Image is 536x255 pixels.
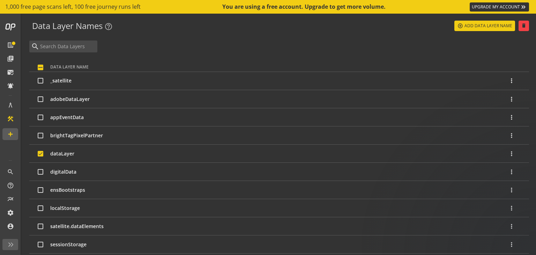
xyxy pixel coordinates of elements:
mat-icon: architecture [7,102,14,109]
mat-icon: more_vert [508,132,515,139]
td: sessionStorage [50,235,508,254]
span: 1,000 free page scans left, 100 free journey runs left [5,3,141,11]
mat-icon: more_vert [508,150,515,157]
td: dataLayer [50,145,508,163]
div: You are using a free account. Upgrade to get more volume. [222,3,386,11]
mat-icon: library_books [7,55,14,62]
td: _satellite [50,72,508,90]
td: ensBootstraps [50,181,508,199]
a: UPGRADE MY ACCOUNT [470,2,529,12]
mat-icon: keyboard_double_arrow_right [520,3,527,10]
td: adobeDataLayer [50,90,508,108]
mat-icon: add [7,131,14,138]
mat-icon: list_alt [7,42,14,49]
mat-icon: construction [7,115,14,122]
mat-icon: search [31,42,39,51]
mat-icon: settings [7,209,14,216]
iframe: Intercom notifications message [389,183,529,252]
td: appEventData [50,108,508,126]
mat-icon: notifications_active [7,82,14,89]
h2: Data Layer Names [29,21,121,31]
mat-icon: delete [521,23,527,29]
span: Add Data Layer Name [464,20,512,32]
mat-icon: multiline_chart [7,196,14,203]
op-library-header: Data Layer Names [29,21,529,37]
mat-icon: more_vert [508,168,515,175]
td: brightTagPixelPartner [50,126,508,145]
button: Add Data Layer Name [454,21,515,31]
td: localStorage [50,199,508,217]
mat-icon: account_circle [7,223,14,230]
mat-icon: help_outline [104,22,113,31]
mat-icon: add_circle_outline [457,23,463,29]
mat-icon: help_outline [7,182,14,189]
td: digitalData [50,163,508,181]
mat-icon: more_vert [508,77,515,84]
td: satellite.dataElements [50,217,508,235]
mat-icon: more_vert [508,114,515,121]
mat-icon: mark_email_read [7,69,14,76]
input: Search Data Layers [39,43,96,50]
th: Data Layer Name [50,52,508,72]
mat-icon: more_vert [508,96,515,103]
mat-icon: search [7,168,14,175]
